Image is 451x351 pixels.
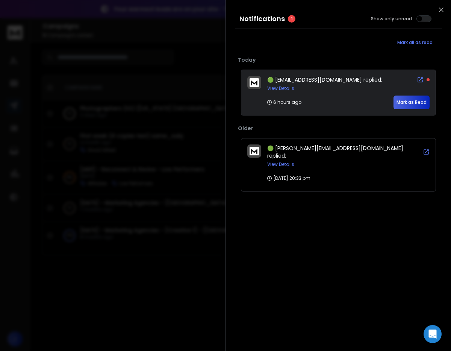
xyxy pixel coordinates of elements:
[388,35,442,50] button: Mark all as read
[371,16,412,22] label: Show only unread
[238,125,439,132] p: Older
[267,99,301,105] p: 6 hours ago
[267,161,294,167] button: View Details
[267,76,382,84] span: 🟢 [EMAIL_ADDRESS][DOMAIN_NAME] replied:
[393,96,430,109] button: Mark as Read
[267,144,403,160] span: 🟢 [PERSON_NAME][EMAIL_ADDRESS][DOMAIN_NAME] replied:
[250,78,259,87] img: logo
[267,175,310,181] p: [DATE] 20:33 pm
[397,40,433,46] span: Mark all as read
[424,325,442,343] div: Open Intercom Messenger
[267,85,294,91] button: View Details
[238,56,439,64] p: Today
[288,15,295,23] span: 1
[239,14,285,24] h3: Notifications
[250,147,259,155] img: logo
